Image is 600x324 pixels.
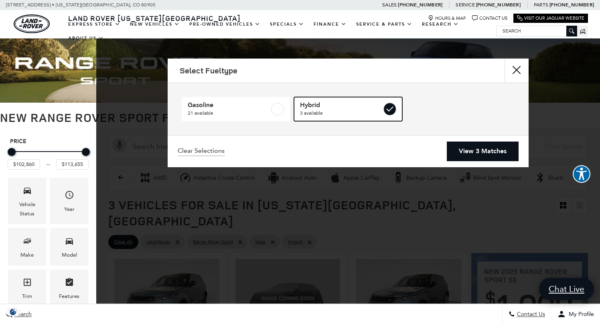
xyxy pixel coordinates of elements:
div: Maximum Price [82,148,90,156]
a: Research [417,17,464,31]
div: YearYear [50,178,88,224]
span: Trim [22,275,32,292]
a: View 3 Matches [447,142,519,161]
input: Search [497,26,577,36]
a: New Vehicles [125,17,184,31]
span: Vehicle [22,184,32,200]
div: Trim [22,292,32,301]
div: Year [64,205,75,214]
span: Model [65,234,74,251]
span: Year [65,188,74,205]
div: MakeMake [8,228,46,265]
a: About Us [63,31,109,45]
input: Minimum [8,159,40,170]
img: Opt-Out Icon [4,308,22,316]
div: Make [20,251,34,259]
a: Gasoline21 available [182,97,290,121]
a: Land Rover [US_STATE][GEOGRAPHIC_DATA] [63,13,245,23]
div: Vehicle Status [14,200,40,218]
img: Land Rover [14,14,50,33]
span: Parts [534,2,548,8]
span: My Profile [566,311,594,318]
button: Open user profile menu [551,304,600,324]
span: Hybrid [300,101,382,109]
section: Click to Open Cookie Consent Modal [4,308,22,316]
a: EXPRESS STORE [63,17,125,31]
div: FeaturesFeatures [50,269,88,307]
button: Close [505,59,529,83]
a: [PHONE_NUMBER] [549,2,594,8]
span: Chat Live [545,283,588,294]
a: Chat Live [539,278,594,300]
span: Land Rover [US_STATE][GEOGRAPHIC_DATA] [68,13,241,23]
nav: Main Navigation [63,17,496,45]
span: Sales [382,2,397,8]
a: Hours & Map [428,15,466,21]
span: Features [65,275,74,292]
aside: Accessibility Help Desk [573,165,590,184]
button: Explore your accessibility options [573,165,590,183]
a: [PHONE_NUMBER] [476,2,521,8]
h5: Price [10,138,86,145]
span: Contact Us [515,311,545,318]
a: [STREET_ADDRESS] • [US_STATE][GEOGRAPHIC_DATA], CO 80905 [6,2,156,8]
a: land-rover [14,14,50,33]
a: Specials [265,17,309,31]
a: Finance [309,17,351,31]
span: Make [22,234,32,251]
div: ModelModel [50,228,88,265]
div: TrimTrim [8,269,46,307]
a: Service & Parts [351,17,417,31]
a: Hybrid3 available [294,97,402,121]
a: Clear Selections [178,147,225,156]
div: Minimum Price [8,148,16,156]
span: Gasoline [188,101,270,109]
input: Maximum [56,159,89,170]
h2: Select Fueltype [180,66,237,75]
div: Features [59,292,79,301]
a: Visit Our Jaguar Website [517,15,584,21]
a: [PHONE_NUMBER] [398,2,442,8]
span: Service [456,2,474,8]
span: 3 available [300,109,382,117]
span: 21 available [188,109,270,117]
div: VehicleVehicle Status [8,178,46,224]
div: Model [62,251,77,259]
a: Contact Us [472,15,507,21]
a: Pre-Owned Vehicles [184,17,265,31]
div: Price [8,145,89,170]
